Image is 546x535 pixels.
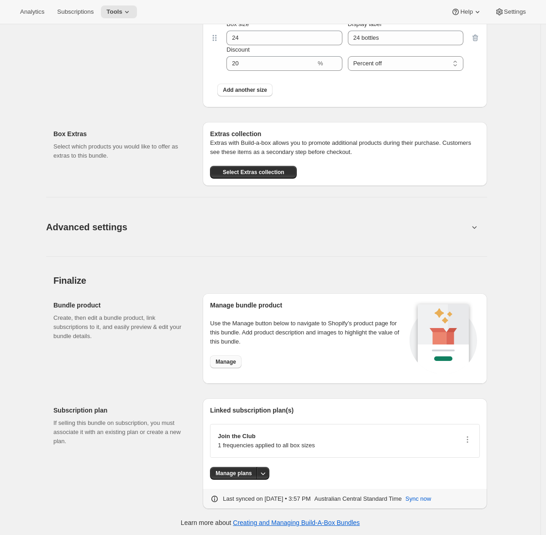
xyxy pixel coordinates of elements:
[210,406,480,415] h2: Linked subscription plan(s)
[53,142,188,160] p: Select which products you would like to offer as extras to this bundle.
[53,129,188,138] h2: Box Extras
[405,494,431,503] span: Sync now
[400,492,436,506] button: Sync now
[210,129,480,138] h6: Extras collection
[41,209,474,244] button: Advanced settings
[15,5,50,18] button: Analytics
[233,519,360,526] a: Creating and Managing Build-A-Box Bundles
[210,166,297,179] button: Select Extras collection
[210,467,257,480] button: Manage plans
[460,8,472,16] span: Help
[217,84,273,96] button: Add another size
[257,467,269,480] button: More actions
[315,494,402,503] p: Australian Central Standard Time
[504,8,526,16] span: Settings
[223,86,267,94] span: Add another size
[226,31,328,45] input: Box size
[53,313,188,341] p: Create, then edit a bundle product, link subscriptions to it, and easily preview & edit your bund...
[318,60,323,67] span: %
[53,301,188,310] h2: Bundle product
[53,275,487,286] h2: Finalize
[210,301,407,310] h2: Manage bundle product
[215,358,236,365] span: Manage
[101,5,137,18] button: Tools
[52,5,99,18] button: Subscriptions
[223,494,310,503] p: Last synced on [DATE] • 3:57 PM
[348,31,463,45] input: Display label
[226,46,250,53] span: Discount
[46,220,127,234] span: Advanced settings
[215,470,252,477] span: Manage plans
[57,8,94,16] span: Subscriptions
[210,355,241,368] button: Manage
[20,8,44,16] span: Analytics
[106,8,122,16] span: Tools
[223,169,284,176] span: Select Extras collection
[181,518,360,527] p: Learn more about
[53,406,188,415] h2: Subscription plan
[446,5,487,18] button: Help
[218,441,315,450] p: 1 frequencies applied to all box sizes
[210,138,480,157] p: Extras with Build-a-box allows you to promote additional products during their purchase. Customer...
[53,418,188,446] p: If selling this bundle on subscription, you must associate it with an existing plan or create a n...
[489,5,531,18] button: Settings
[218,432,315,441] p: Join the Club
[210,319,407,346] p: Use the Manage button below to navigate to Shopify’s product page for this bundle. Add product de...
